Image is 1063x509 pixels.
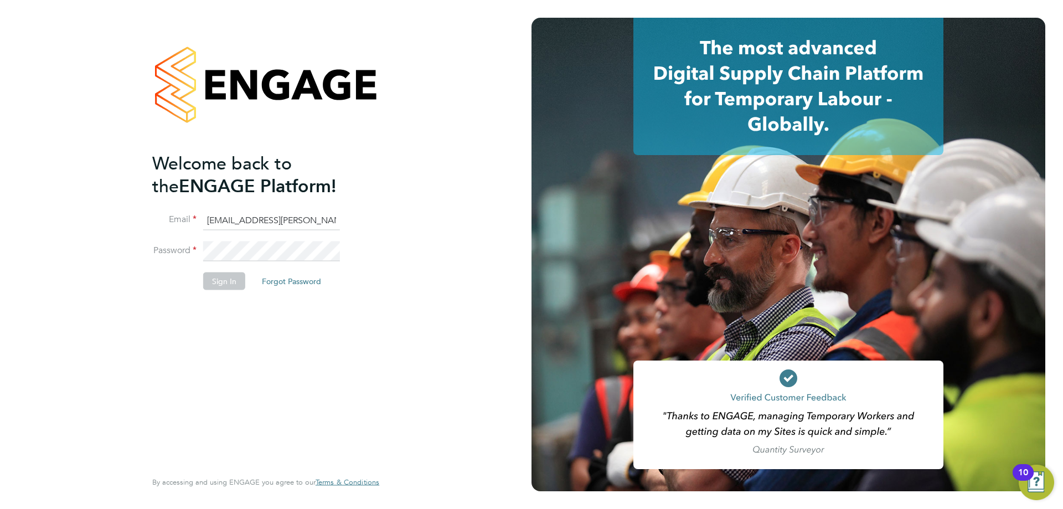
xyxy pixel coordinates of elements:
a: Terms & Conditions [316,478,379,487]
h2: ENGAGE Platform! [152,152,368,197]
button: Forgot Password [253,273,330,290]
input: Enter your work email... [203,210,340,230]
span: By accessing and using ENGAGE you agree to our [152,477,379,487]
div: 10 [1018,472,1028,487]
span: Welcome back to the [152,152,292,197]
button: Open Resource Center, 10 new notifications [1019,465,1054,500]
label: Email [152,214,197,225]
label: Password [152,245,197,256]
span: Terms & Conditions [316,477,379,487]
button: Sign In [203,273,245,290]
